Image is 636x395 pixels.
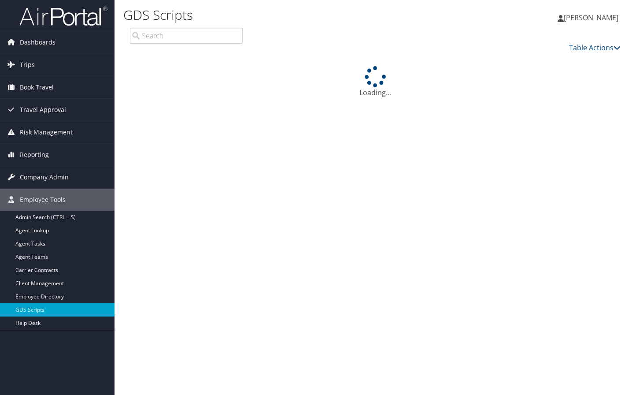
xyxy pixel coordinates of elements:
span: [PERSON_NAME] [564,13,618,22]
a: Table Actions [569,43,621,52]
input: Search [130,28,243,44]
span: Dashboards [20,31,55,53]
span: Company Admin [20,166,69,188]
span: Risk Management [20,121,73,143]
img: airportal-logo.png [19,6,107,26]
div: Loading... [130,66,621,98]
span: Book Travel [20,76,54,98]
span: Employee Tools [20,189,66,211]
a: [PERSON_NAME] [558,4,627,31]
h1: GDS Scripts [123,6,459,24]
span: Trips [20,54,35,76]
span: Reporting [20,144,49,166]
span: Travel Approval [20,99,66,121]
